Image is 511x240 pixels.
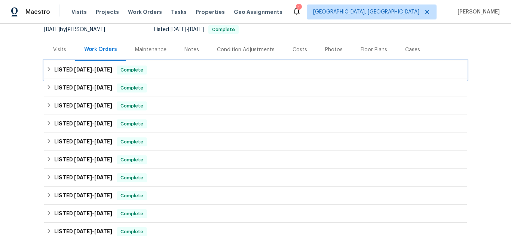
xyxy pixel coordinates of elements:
[74,67,112,72] span: -
[74,193,112,198] span: -
[96,8,119,16] span: Projects
[74,139,92,144] span: [DATE]
[94,157,112,162] span: [DATE]
[74,121,92,126] span: [DATE]
[94,211,112,216] span: [DATE]
[325,46,343,54] div: Photos
[94,175,112,180] span: [DATE]
[405,46,420,54] div: Cases
[74,211,92,216] span: [DATE]
[117,138,146,146] span: Complete
[44,61,467,79] div: LISTED [DATE]-[DATE]Complete
[94,67,112,72] span: [DATE]
[135,46,166,54] div: Maintenance
[74,193,92,198] span: [DATE]
[44,151,467,169] div: LISTED [DATE]-[DATE]Complete
[74,157,112,162] span: -
[74,85,92,90] span: [DATE]
[25,8,50,16] span: Maestro
[209,27,238,32] span: Complete
[44,79,467,97] div: LISTED [DATE]-[DATE]Complete
[74,103,112,108] span: -
[234,8,282,16] span: Geo Assignments
[54,137,112,146] h6: LISTED
[217,46,275,54] div: Condition Adjustments
[293,46,307,54] div: Costs
[74,175,112,180] span: -
[44,27,60,32] span: [DATE]
[94,85,112,90] span: [DATE]
[128,8,162,16] span: Work Orders
[54,209,112,218] h6: LISTED
[44,133,467,151] div: LISTED [DATE]-[DATE]Complete
[455,8,500,16] span: [PERSON_NAME]
[74,229,92,234] span: [DATE]
[44,25,114,34] div: by [PERSON_NAME]
[54,155,112,164] h6: LISTED
[44,97,467,115] div: LISTED [DATE]-[DATE]Complete
[54,173,112,182] h6: LISTED
[171,9,187,15] span: Tasks
[117,210,146,218] span: Complete
[296,4,301,12] div: 1
[94,103,112,108] span: [DATE]
[74,175,92,180] span: [DATE]
[74,121,112,126] span: -
[71,8,87,16] span: Visits
[53,46,66,54] div: Visits
[74,211,112,216] span: -
[184,46,199,54] div: Notes
[361,46,387,54] div: Floor Plans
[117,192,146,200] span: Complete
[54,191,112,200] h6: LISTED
[117,66,146,74] span: Complete
[94,121,112,126] span: [DATE]
[44,169,467,187] div: LISTED [DATE]-[DATE]Complete
[313,8,419,16] span: [GEOGRAPHIC_DATA], [GEOGRAPHIC_DATA]
[54,119,112,128] h6: LISTED
[188,27,204,32] span: [DATE]
[54,83,112,92] h6: LISTED
[117,120,146,128] span: Complete
[117,174,146,182] span: Complete
[74,85,112,90] span: -
[117,228,146,236] span: Complete
[44,187,467,205] div: LISTED [DATE]-[DATE]Complete
[74,103,92,108] span: [DATE]
[54,227,112,236] h6: LISTED
[94,139,112,144] span: [DATE]
[54,101,112,110] h6: LISTED
[117,84,146,92] span: Complete
[94,229,112,234] span: [DATE]
[74,67,92,72] span: [DATE]
[74,139,112,144] span: -
[117,102,146,110] span: Complete
[196,8,225,16] span: Properties
[54,66,112,75] h6: LISTED
[171,27,204,32] span: -
[171,27,186,32] span: [DATE]
[44,115,467,133] div: LISTED [DATE]-[DATE]Complete
[74,157,92,162] span: [DATE]
[74,229,112,234] span: -
[117,156,146,164] span: Complete
[154,27,239,32] span: Listed
[44,205,467,223] div: LISTED [DATE]-[DATE]Complete
[84,46,117,53] div: Work Orders
[94,193,112,198] span: [DATE]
